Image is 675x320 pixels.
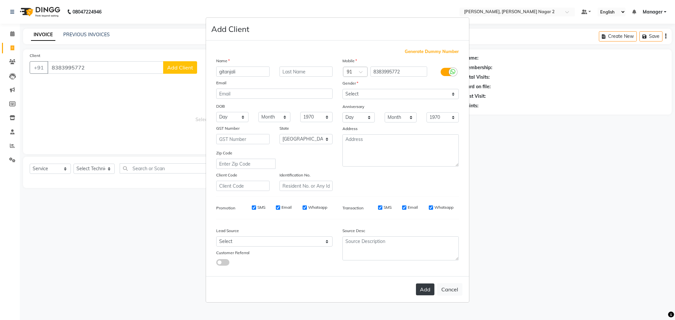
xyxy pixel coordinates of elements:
h4: Add Client [211,23,249,35]
button: Add [416,283,434,295]
label: GST Number [216,125,240,131]
label: Address [342,126,358,132]
input: Enter Zip Code [216,159,276,169]
input: Email [216,89,333,99]
label: Gender [342,80,358,86]
label: Source Desc [342,228,365,234]
input: GST Number [216,134,270,144]
input: First Name [216,67,270,77]
label: Whatsapp [434,204,454,210]
label: Zip Code [216,150,232,156]
label: Mobile [342,58,357,64]
input: Last Name [279,67,333,77]
label: Client Code [216,172,237,178]
label: Lead Source [216,228,239,234]
label: Whatsapp [308,204,327,210]
label: Email [408,204,418,210]
label: Email [281,204,292,210]
label: Customer Referral [216,250,249,256]
input: Mobile [370,67,427,77]
label: State [279,125,289,131]
label: Name [216,58,230,64]
label: Identification No. [279,172,310,178]
label: Promotion [216,205,235,211]
label: SMS [257,204,265,210]
label: Email [216,80,226,86]
input: Resident No. or Any Id [279,181,333,191]
label: Anniversary [342,104,364,110]
span: Generate Dummy Number [405,48,459,55]
label: Transaction [342,205,364,211]
label: SMS [384,204,392,210]
label: DOB [216,103,225,109]
button: Cancel [437,283,462,296]
input: Client Code [216,181,270,191]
